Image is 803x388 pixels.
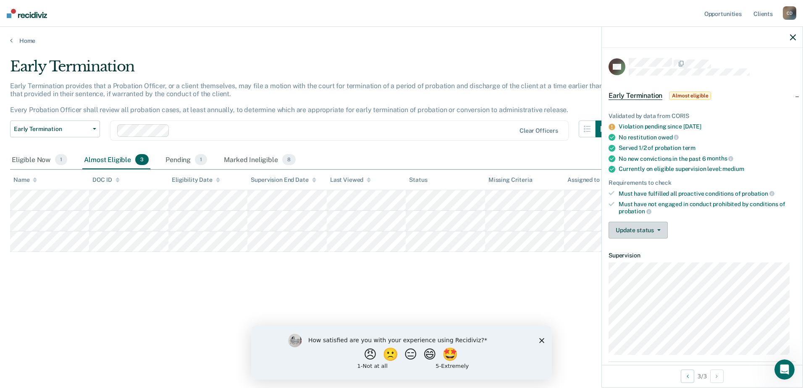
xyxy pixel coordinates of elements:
[682,144,695,151] span: term
[251,325,552,380] iframe: Survey by Kim from Recidiviz
[567,176,607,184] div: Assigned to
[619,190,796,197] div: Must have fulfilled all proactive conditions of
[409,176,427,184] div: Status
[222,151,297,169] div: Marked Ineligible
[135,154,149,165] span: 3
[609,252,796,259] dt: Supervision
[10,37,793,45] a: Home
[82,151,150,169] div: Almost Eligible
[681,370,694,383] button: Previous Opportunity
[619,155,796,163] div: No new convictions in the past 6
[710,370,724,383] button: Next Opportunity
[619,165,796,173] div: Currently on eligible supervision level:
[14,126,89,133] span: Early Termination
[164,151,209,169] div: Pending
[92,176,119,184] div: DOC ID
[609,113,796,120] div: Validated by data from CORIS
[609,179,796,186] div: Requirements to check
[10,58,612,82] div: Early Termination
[282,154,296,165] span: 8
[10,82,603,114] p: Early Termination provides that a Probation Officer, or a client themselves, may file a motion wi...
[488,176,533,184] div: Missing Criteria
[783,6,796,20] div: C D
[520,127,558,134] div: Clear officers
[602,82,803,109] div: Early TerminationAlmost eligible
[722,165,744,172] span: medium
[330,176,371,184] div: Last Viewed
[658,134,679,141] span: owed
[251,176,316,184] div: Supervision End Date
[7,9,47,18] img: Recidiviz
[13,176,37,184] div: Name
[619,134,796,141] div: No restitution
[669,92,711,100] span: Almost eligible
[707,155,733,162] span: months
[619,123,796,130] div: Violation pending since [DATE]
[619,208,651,215] span: probation
[742,190,774,197] span: probation
[602,365,803,387] div: 3 / 3
[609,222,668,239] button: Update status
[619,144,796,152] div: Served 1/2 of probation
[10,151,69,169] div: Eligible Now
[619,201,796,215] div: Must have not engaged in conduct prohibited by conditions of
[195,154,207,165] span: 1
[172,176,220,184] div: Eligibility Date
[609,92,662,100] span: Early Termination
[55,154,67,165] span: 1
[774,359,795,380] iframe: Intercom live chat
